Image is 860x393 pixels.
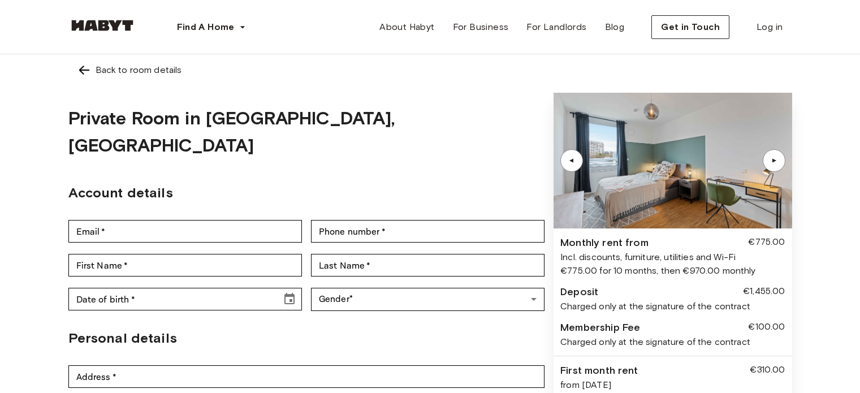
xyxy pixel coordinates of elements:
span: Find A Home [177,20,235,34]
a: Blog [596,16,634,38]
div: €775.00 [748,235,785,251]
div: ▲ [768,157,780,164]
img: Image of the room [554,93,792,228]
div: Back to room details [96,63,182,77]
span: Blog [605,20,625,34]
span: For Business [453,20,509,34]
h2: Personal details [68,328,545,348]
div: €100.00 [748,320,785,335]
div: Incl. discounts, furniture, utilities and Wi-Fi [560,251,785,264]
a: For Landlords [517,16,595,38]
button: Get in Touch [651,15,729,39]
a: For Business [444,16,518,38]
div: Deposit [560,284,598,300]
div: Charged only at the signature of the contract [560,300,785,313]
div: ▲ [566,157,577,164]
h2: Account details [68,183,545,203]
h1: Private Room in [GEOGRAPHIC_DATA], [GEOGRAPHIC_DATA] [68,105,545,159]
div: Monthly rent from [560,235,649,251]
button: Find A Home [168,16,255,38]
span: Log in [757,20,783,34]
a: Left pointing arrowBack to room details [68,54,792,86]
div: from [DATE] [560,378,785,392]
a: Log in [747,16,792,38]
a: About Habyt [370,16,443,38]
div: First month rent [560,363,638,378]
span: About Habyt [379,20,434,34]
span: For Landlords [526,20,586,34]
div: €775.00 for 10 months, then €970.00 monthly [560,264,785,278]
div: Charged only at the signature of the contract [560,335,785,349]
img: Left pointing arrow [77,63,91,77]
div: €1,455.00 [743,284,785,300]
img: Habyt [68,20,136,31]
div: Membership Fee [560,320,640,335]
div: €310.00 [750,363,785,378]
span: Get in Touch [661,20,720,34]
button: Choose date [278,288,301,310]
